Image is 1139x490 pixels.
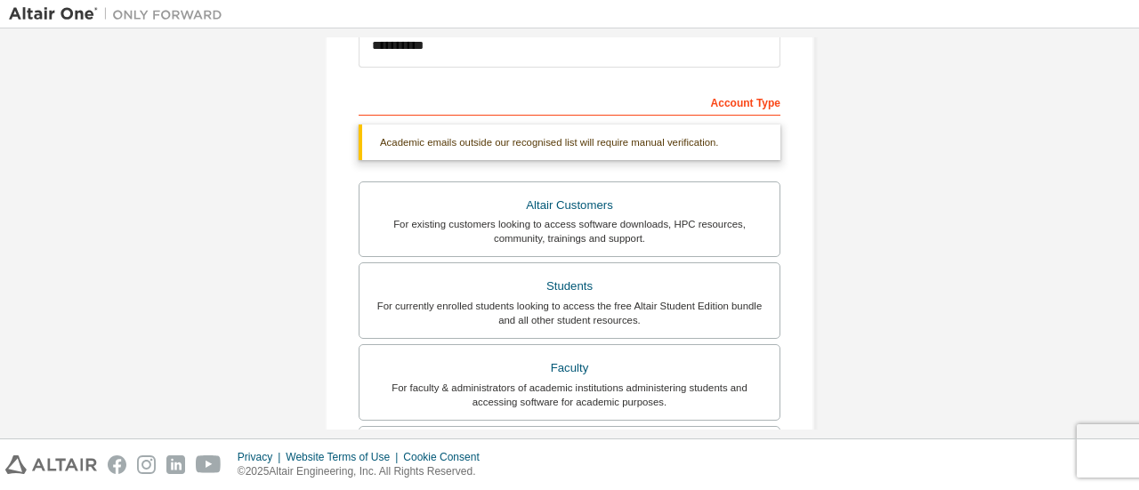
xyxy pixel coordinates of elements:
div: For existing customers looking to access software downloads, HPC resources, community, trainings ... [370,217,769,245]
img: altair_logo.svg [5,455,97,474]
div: For faculty & administrators of academic institutions administering students and accessing softwa... [370,381,769,409]
p: © 2025 Altair Engineering, Inc. All Rights Reserved. [238,464,490,479]
div: Faculty [370,356,769,381]
div: Academic emails outside our recognised list will require manual verification. [359,125,780,160]
img: facebook.svg [108,455,126,474]
div: Cookie Consent [403,450,489,464]
img: linkedin.svg [166,455,185,474]
img: youtube.svg [196,455,222,474]
div: Website Terms of Use [286,450,403,464]
img: Altair One [9,5,231,23]
img: instagram.svg [137,455,156,474]
div: Account Type [359,87,780,116]
div: Privacy [238,450,286,464]
div: For currently enrolled students looking to access the free Altair Student Edition bundle and all ... [370,299,769,327]
div: Altair Customers [370,193,769,218]
div: Students [370,274,769,299]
